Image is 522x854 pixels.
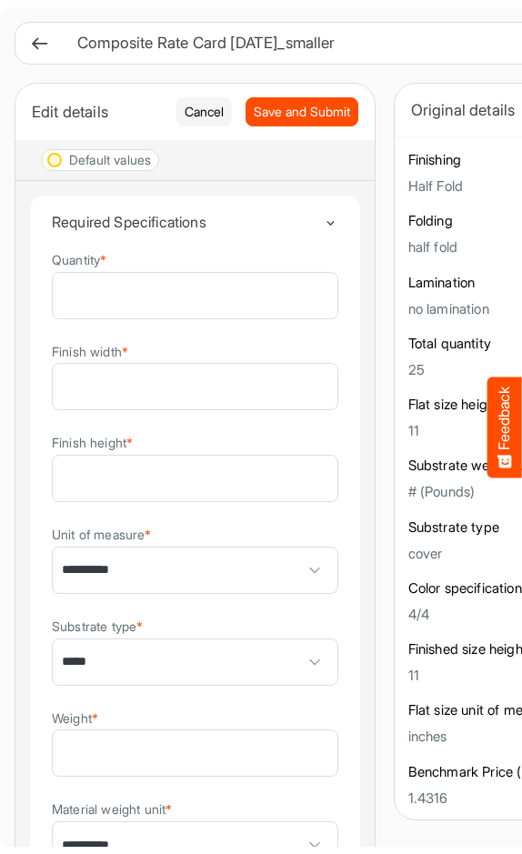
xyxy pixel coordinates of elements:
[52,619,143,633] label: Substrate type
[52,711,98,725] label: Weight
[176,97,232,126] button: Cancel
[52,214,324,230] h4: Required Specifications
[69,154,151,166] div: Default values
[487,377,522,477] button: Feedback
[52,253,106,266] label: Quantity
[52,345,128,358] label: Finish width
[52,527,152,541] label: Unit of measure
[32,99,163,125] div: Edit details
[246,97,358,126] button: Save and Submit Progress
[52,802,172,816] label: Material weight unit
[52,196,338,248] summary: Toggle content
[254,102,350,122] span: Save and Submit
[52,436,133,449] label: Finish height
